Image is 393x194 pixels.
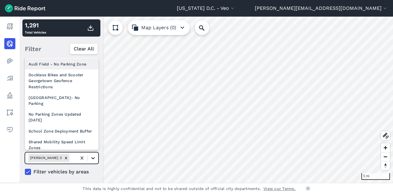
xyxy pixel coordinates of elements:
[25,21,46,35] div: Total Vehicles
[4,38,15,49] a: Realtime
[20,17,393,183] canvas: Map
[25,126,99,137] div: School Zone Deployment Buffer
[25,92,99,109] div: [GEOGRAPHIC_DATA]- No Parking
[4,90,15,101] a: Policy
[381,152,390,161] button: Zoom out
[25,168,99,176] label: Filter vehicles by areas
[28,154,63,162] div: [PERSON_NAME] 2
[4,55,15,66] a: Heatmaps
[25,109,99,125] div: No Parking Zones Updated [DATE]
[63,154,69,162] div: Remove Ward 2
[5,4,45,12] img: Ride Report
[255,5,388,12] button: [PERSON_NAME][EMAIL_ADDRESS][DOMAIN_NAME]
[4,73,15,84] a: Analyze
[195,20,219,35] input: Search Location or Vehicles
[381,143,390,152] button: Zoom in
[128,20,190,35] button: Map Layers (0)
[74,45,94,53] span: Clear All
[263,186,296,192] a: View our Terms.
[4,107,15,118] a: Areas
[22,39,100,58] div: Filter
[25,69,99,92] div: Dockless Bikes and Scooter Georgetown Geofence Restrictions
[70,43,98,54] button: Clear All
[361,173,390,180] div: 5 mi
[4,124,15,135] a: Health
[381,161,390,170] button: Reset bearing to north
[25,137,99,153] div: Shared Mobility Speed Limit Zones
[4,21,15,32] a: Report
[25,59,99,69] div: Audi Field - No Parking Zone
[177,5,235,12] button: [US_STATE] D.C. - Veo
[25,21,46,30] div: 1,291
